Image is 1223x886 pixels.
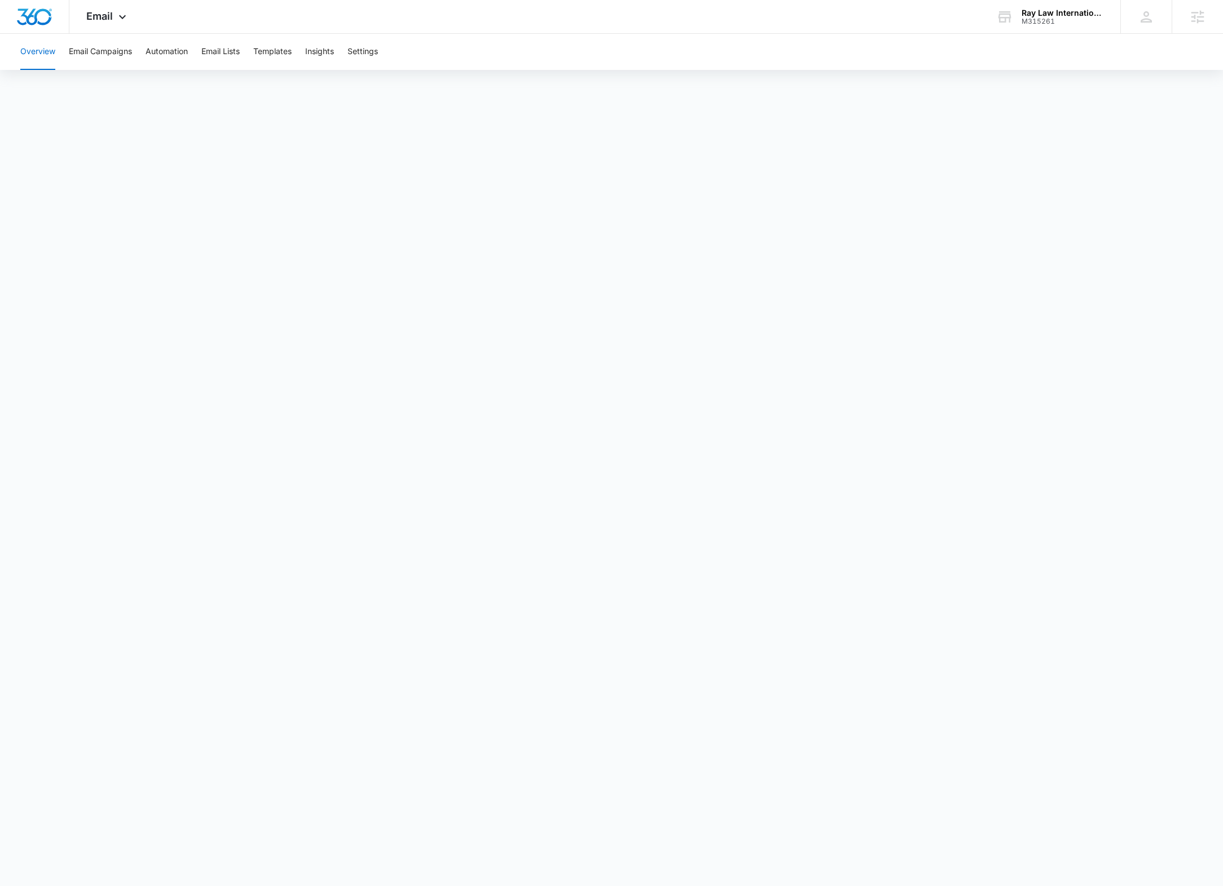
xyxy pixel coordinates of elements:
[20,34,55,70] button: Overview
[146,34,188,70] button: Automation
[1022,17,1104,25] div: account id
[253,34,292,70] button: Templates
[305,34,334,70] button: Insights
[347,34,378,70] button: Settings
[86,10,113,22] span: Email
[1022,8,1104,17] div: account name
[201,34,240,70] button: Email Lists
[69,34,132,70] button: Email Campaigns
